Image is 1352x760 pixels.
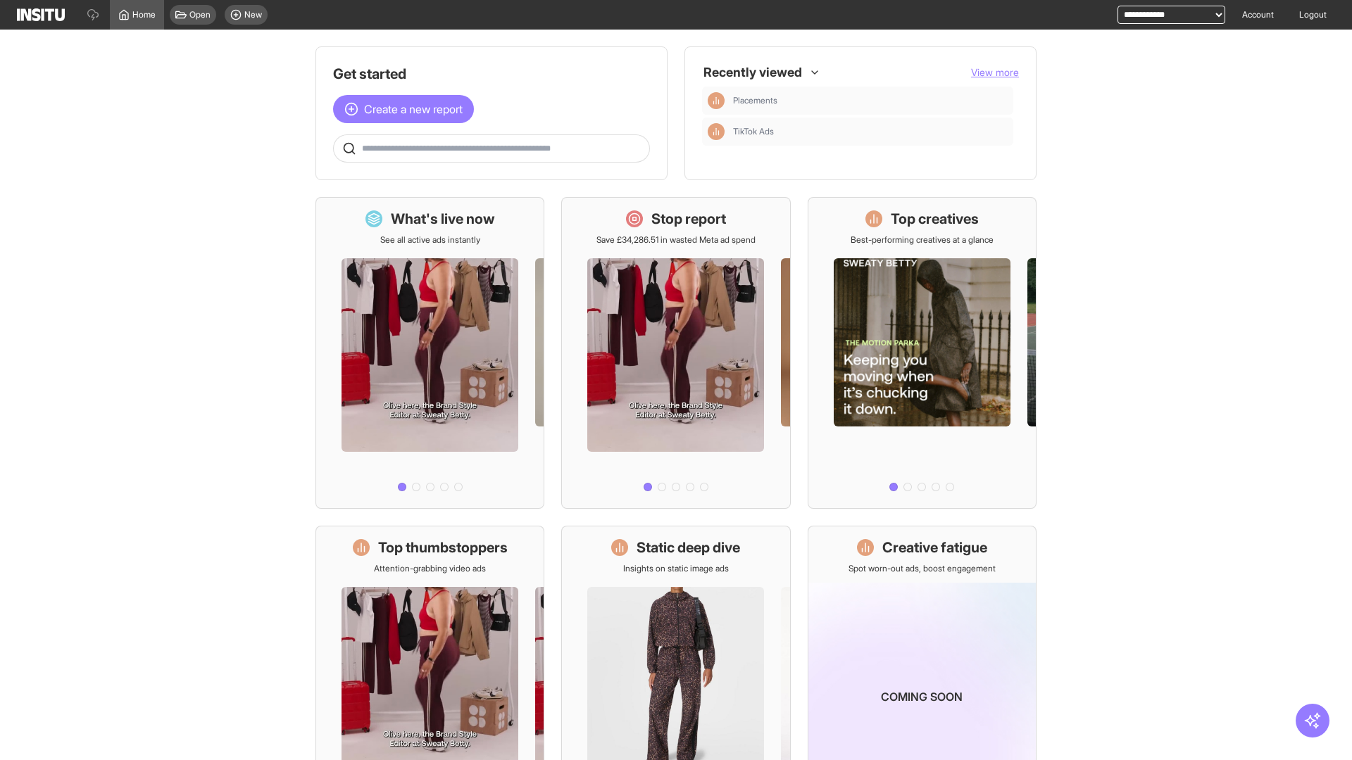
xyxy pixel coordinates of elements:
span: Open [189,9,211,20]
span: TikTok Ads [733,126,774,137]
h1: Top creatives [891,209,979,229]
button: Create a new report [333,95,474,123]
span: New [244,9,262,20]
h1: Top thumbstoppers [378,538,508,557]
h1: Stop report [651,209,726,229]
button: View more [971,65,1019,80]
h1: Get started [333,64,650,84]
span: Placements [733,95,1008,106]
div: Insights [708,123,725,140]
h1: Static deep dive [637,538,740,557]
span: Placements [733,95,777,106]
img: Logo [17,8,65,21]
span: TikTok Ads [733,126,1008,137]
p: Attention-grabbing video ads [374,563,486,574]
span: View more [971,66,1019,78]
a: Top creativesBest-performing creatives at a glance [808,197,1037,509]
span: Create a new report [364,101,463,118]
p: Insights on static image ads [623,563,729,574]
p: Save £34,286.51 in wasted Meta ad spend [596,234,756,246]
div: Insights [708,92,725,109]
a: What's live nowSee all active ads instantly [315,197,544,509]
h1: What's live now [391,209,495,229]
a: Stop reportSave £34,286.51 in wasted Meta ad spend [561,197,790,509]
p: Best-performing creatives at a glance [851,234,994,246]
span: Home [132,9,156,20]
p: See all active ads instantly [380,234,480,246]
